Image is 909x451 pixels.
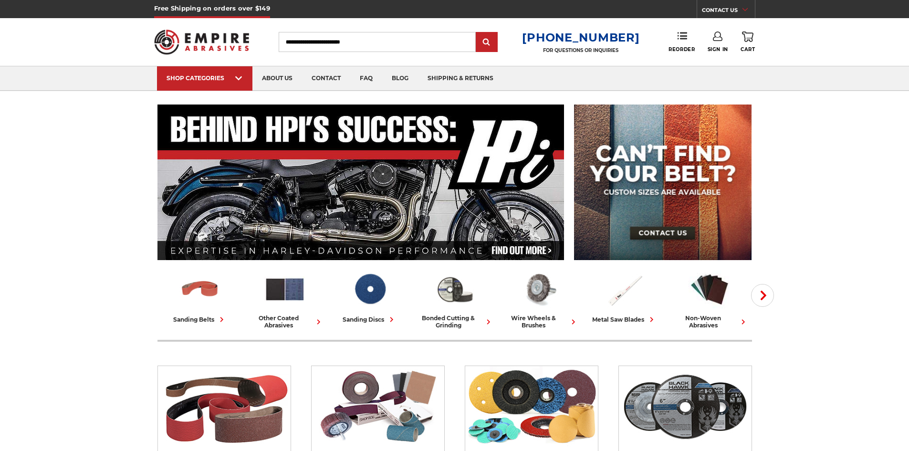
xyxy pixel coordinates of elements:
img: Metal Saw Blades [604,269,646,310]
p: FOR QUESTIONS OR INQUIRIES [522,47,639,53]
img: promo banner for custom belts. [574,105,752,260]
a: CONTACT US [702,5,755,18]
button: Next [751,284,774,307]
img: Sanding Discs [465,366,598,447]
div: metal saw blades [592,315,657,325]
div: sanding discs [343,315,397,325]
a: wire wheels & brushes [501,269,578,329]
img: Wire Wheels & Brushes [519,269,561,310]
span: Cart [741,46,755,52]
a: blog [382,66,418,91]
img: Empire Abrasives [154,23,250,61]
div: sanding belts [173,315,227,325]
img: Sanding Belts [158,366,291,447]
img: Sanding Discs [349,269,391,310]
div: wire wheels & brushes [501,315,578,329]
a: shipping & returns [418,66,503,91]
img: Sanding Belts [179,269,221,310]
img: Banner for an interview featuring Horsepower Inc who makes Harley performance upgrades featured o... [157,105,564,260]
a: metal saw blades [586,269,663,325]
img: Non-woven Abrasives [689,269,731,310]
img: Other Coated Abrasives [264,269,306,310]
div: non-woven abrasives [671,315,748,329]
div: SHOP CATEGORIES [167,74,243,82]
a: sanding discs [331,269,408,325]
img: Bonded Cutting & Grinding [619,366,752,447]
a: non-woven abrasives [671,269,748,329]
a: about us [252,66,302,91]
a: Cart [741,31,755,52]
a: faq [350,66,382,91]
a: sanding belts [161,269,239,325]
a: [PHONE_NUMBER] [522,31,639,44]
img: Bonded Cutting & Grinding [434,269,476,310]
div: other coated abrasives [246,315,324,329]
span: Reorder [669,46,695,52]
img: Other Coated Abrasives [312,366,444,447]
input: Submit [477,33,496,52]
div: bonded cutting & grinding [416,315,493,329]
a: contact [302,66,350,91]
a: Reorder [669,31,695,52]
a: other coated abrasives [246,269,324,329]
span: Sign In [708,46,728,52]
a: bonded cutting & grinding [416,269,493,329]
